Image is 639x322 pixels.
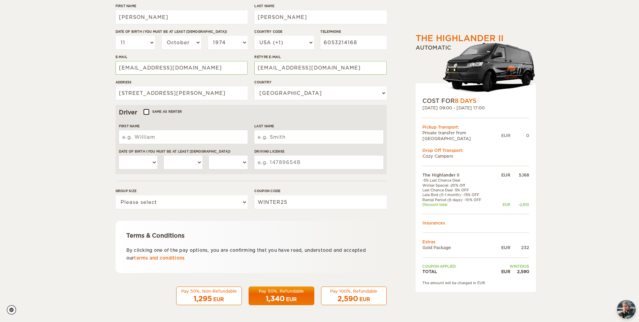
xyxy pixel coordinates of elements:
label: Date of birth (You must be at least [DEMOGRAPHIC_DATA]) [119,149,248,154]
label: Coupon code [254,188,386,193]
td: The Highlander II [422,172,495,178]
td: Private transfer from [GEOGRAPHIC_DATA] [422,130,501,141]
td: Discount total [422,202,495,207]
td: Late Bird (0-1 month): -15% OFF [422,192,495,197]
input: e.g. Smith [254,130,383,144]
div: EUR [213,296,224,303]
label: First Name [119,124,248,129]
div: EUR [495,269,510,274]
input: e.g. example@example.com [254,61,386,75]
span: 1,340 [266,295,285,303]
span: 8 Days [455,98,476,104]
div: Terms & Conditions [126,232,376,240]
td: -5% Last Chance Deal [422,178,495,183]
input: Same as renter [144,110,148,115]
button: Pay 50%, Refundable 1,340 EUR [249,287,314,305]
td: Insurances [422,220,529,226]
button: Pay 50%, Non-Refundable 1,295 EUR [176,287,242,305]
div: Drop Off Transport: [422,147,529,153]
label: Same as renter [144,108,182,115]
div: The Highlander II [416,33,504,44]
input: e.g. William [116,10,248,24]
span: 2,590 [338,295,358,303]
td: Cozy Campers [422,153,529,159]
div: Pay 50%, Non-Refundable [181,288,237,294]
input: e.g. 1 234 567 890 [320,36,386,49]
p: By clicking one of the pay options, you are confirming that you have read, understood and accepte... [126,246,376,262]
div: 0 [510,133,529,138]
label: Last Name [254,124,383,129]
label: Date of birth (You must be at least [DEMOGRAPHIC_DATA]) [116,29,248,34]
label: Last Name [254,3,386,8]
input: e.g. 14789654B [254,156,383,169]
div: EUR [501,133,510,138]
label: Driving License [254,149,383,154]
div: The amount will be charged in EUR [422,280,529,285]
div: Pay 50%, Refundable [253,288,310,294]
div: EUR [495,245,510,250]
input: e.g. example@example.com [116,61,248,75]
div: COST FOR [422,97,529,105]
a: Cookie settings [7,305,21,315]
td: Gold Package [422,245,495,250]
div: EUR [286,296,297,303]
td: TOTAL [422,269,495,274]
button: chat-button [617,300,636,319]
div: EUR [359,296,370,303]
label: First Name [116,3,248,8]
input: e.g. Smith [254,10,386,24]
div: Pickup Transport: [422,124,529,130]
div: EUR [495,202,510,207]
label: Group size [116,188,248,193]
td: Rental Period (8 days): -10% OFF [422,197,495,202]
td: Extras [422,239,529,245]
td: WINTER25 [495,264,529,269]
input: e.g. Street, City, Zip Code [116,86,248,100]
label: Country Code [254,29,314,34]
div: [DATE] 09:00 - [DATE] 17:00 [422,105,529,111]
a: terms and conditions [134,256,185,261]
img: Freyja at Cozy Campers [617,300,636,319]
td: Coupon applied [422,264,495,269]
div: Driver [119,108,383,116]
div: Pay 100%, Refundable [325,288,382,294]
img: stor-langur-223.png [443,38,536,97]
label: Country [254,80,386,85]
div: 5,168 [510,172,529,178]
div: -2,810 [510,202,529,207]
input: e.g. William [119,130,248,144]
label: E-mail [116,54,248,59]
label: Address [116,80,248,85]
div: Automatic [416,44,536,97]
div: EUR [495,172,510,178]
label: Retype E-mail [254,54,386,59]
td: Winter Special -20% Off [422,183,495,188]
td: Last Chance Deal -5% OFF [422,188,495,192]
span: 1,295 [194,295,212,303]
div: 232 [510,245,529,250]
div: 2,590 [510,269,529,274]
label: Telephone [320,29,386,34]
button: Pay 100%, Refundable 2,590 EUR [321,287,387,305]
